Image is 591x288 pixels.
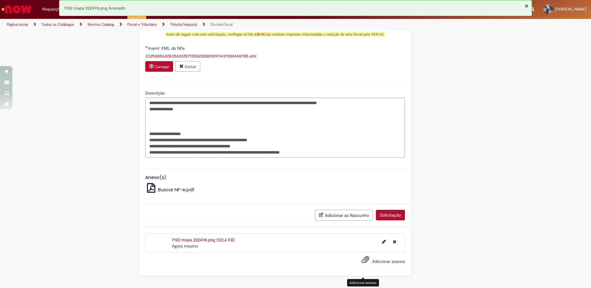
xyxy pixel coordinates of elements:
[127,22,157,27] a: Fiscal e Tributário
[175,61,200,72] button: Excluir anexo 33250856228356012571550220009099431902448785.xml
[172,243,198,249] time: 27/08/2025 16:58:58
[7,22,28,27] a: Página inicial
[1,3,32,15] img: ServiceNow
[245,32,385,36] span: já existem respostas relacionadas a rejeição de nota fiscal pela SEFAZ.
[378,237,389,247] button: Editar nome de arquivo 7102 mapa 222498.png
[42,6,64,12] span: Requisições
[145,98,405,158] textarea: Descrição
[376,210,405,220] button: Solicitação
[555,6,586,12] span: [PERSON_NAME]
[87,22,114,27] a: Service Catalog
[172,243,198,249] span: Agora mesmo
[245,32,268,36] a: COLABORA
[170,22,197,27] a: Tributo/Imposto
[145,175,405,180] h5: Anexo(s)
[158,186,194,193] span: Buscar NF-e.pdf
[315,210,373,221] button: Adicionar ao Rascunho
[145,90,166,96] span: Descrição
[64,5,125,11] span: 7102 mapa 222498.png Anexado
[389,237,400,247] button: Excluir 7102 mapa 222498.png
[5,19,389,30] ul: Trilhas de página
[185,64,196,69] small: Excluir
[210,22,233,27] a: Dúvida Fiscal
[145,46,148,48] span: Obrigatório Preenchido
[360,254,371,268] button: Adicionar anexos
[145,61,173,72] button: Carregar anexo de Inserir XML da NFe Required
[145,186,195,193] a: Buscar NF-e.pdf
[347,279,379,286] div: Adicionar anexos
[148,45,186,51] span: Inserir XML da NFe
[525,3,529,8] button: Fechar Notificação
[41,22,74,27] a: Todos os Catálogos
[372,259,405,264] span: Adicionar anexos
[155,64,169,69] small: Carregar
[165,32,385,36] span: Antes de seguir com esta solicitação, verifique o
[172,237,235,243] a: 7102 mapa 222498.png (122.4 KB)
[145,53,256,59] a: Download de 33250856228356012571550220009099431902448785.xml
